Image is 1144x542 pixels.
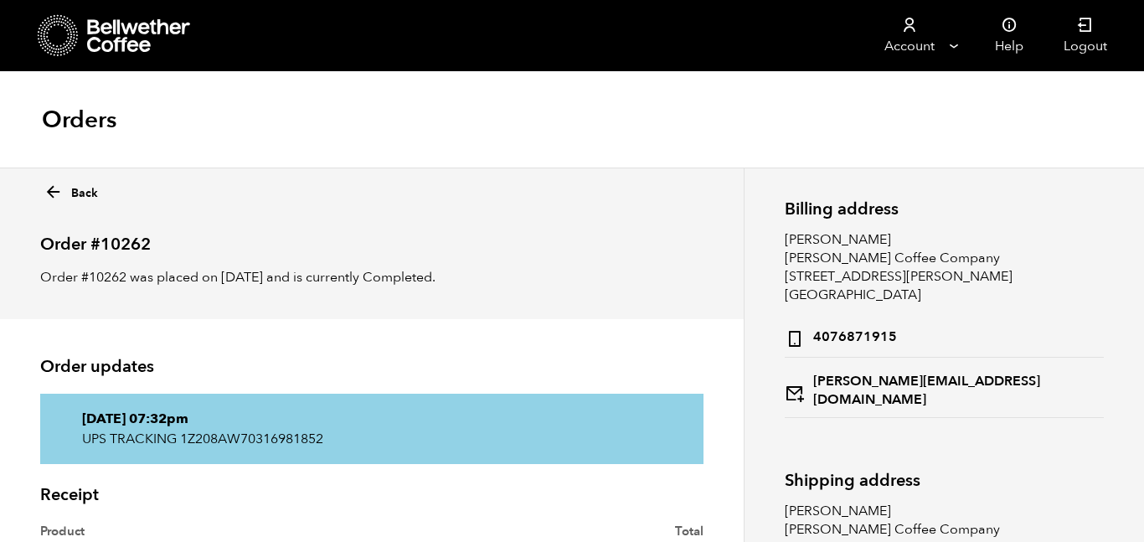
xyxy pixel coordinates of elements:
[82,409,662,429] p: [DATE] 07:32pm
[785,199,1104,219] h2: Billing address
[82,429,662,449] p: UPS TRACKING 1Z208AW70316981852
[785,372,1104,409] strong: [PERSON_NAME][EMAIL_ADDRESS][DOMAIN_NAME]
[40,485,703,505] h2: Receipt
[42,105,116,135] h1: Orders
[40,220,703,255] h2: Order #10262
[40,267,703,287] p: Order #10262 was placed on [DATE] and is currently Completed.
[785,471,1104,490] h2: Shipping address
[785,324,897,348] strong: 4076871915
[785,230,1104,418] address: [PERSON_NAME] [PERSON_NAME] Coffee Company [STREET_ADDRESS][PERSON_NAME] [GEOGRAPHIC_DATA]
[44,178,98,202] a: Back
[40,357,703,377] h2: Order updates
